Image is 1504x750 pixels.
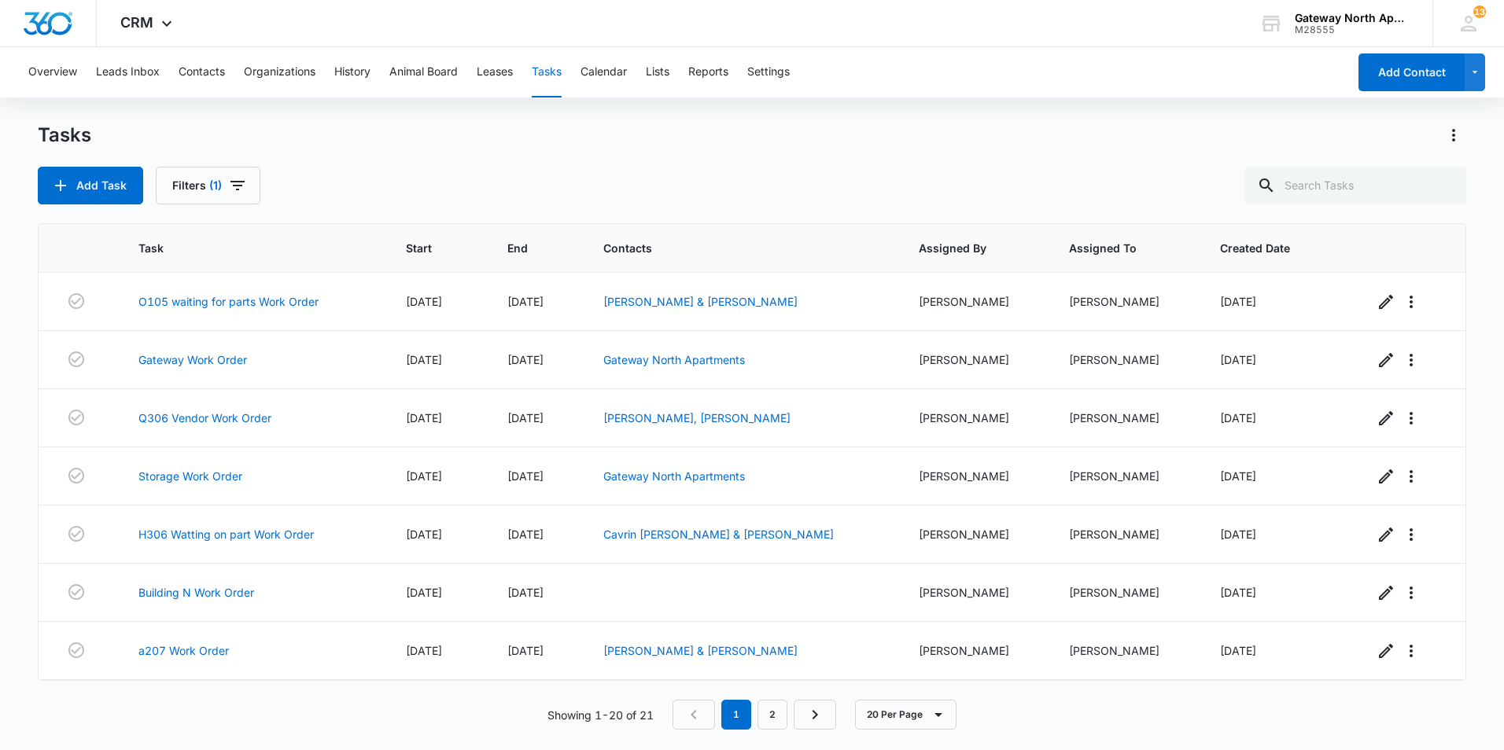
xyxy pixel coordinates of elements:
a: O105 waiting for parts Work Order [138,293,319,310]
span: [DATE] [406,586,442,599]
span: Task [138,240,345,256]
div: [PERSON_NAME] [919,293,1032,310]
div: [PERSON_NAME] [1069,584,1182,601]
span: [DATE] [406,469,442,483]
button: Filters(1) [156,167,260,204]
div: [PERSON_NAME] [1069,410,1182,426]
span: [DATE] [507,295,544,308]
span: [DATE] [1220,295,1256,308]
span: [DATE] [406,353,442,366]
span: Assigned By [919,240,1009,256]
span: [DATE] [507,586,544,599]
div: [PERSON_NAME] [1069,642,1182,659]
span: [DATE] [1220,469,1256,483]
span: Contacts [603,240,858,256]
div: account name [1295,12,1410,24]
span: [DATE] [507,528,544,541]
a: [PERSON_NAME] & [PERSON_NAME] [603,295,798,308]
span: (1) [209,180,222,191]
a: [PERSON_NAME], [PERSON_NAME] [603,411,791,425]
span: [DATE] [507,469,544,483]
span: [DATE] [1220,528,1256,541]
span: [DATE] [507,411,544,425]
div: [PERSON_NAME] [1069,293,1182,310]
p: Showing 1-20 of 21 [547,707,654,723]
button: History [334,47,370,97]
div: [PERSON_NAME] [1069,468,1182,484]
div: [PERSON_NAME] [1069,351,1182,368]
a: H306 Watting on part Work Order [138,526,314,542]
div: [PERSON_NAME] [919,410,1032,426]
button: Organizations [244,47,315,97]
span: Created Date [1220,240,1313,256]
span: [DATE] [507,644,544,657]
button: Lists [646,47,669,97]
a: [PERSON_NAME] & [PERSON_NAME] [603,644,798,657]
a: Gateway North Apartments [603,353,745,366]
span: [DATE] [1220,411,1256,425]
button: Leases [477,47,513,97]
button: Tasks [532,47,562,97]
span: [DATE] [406,411,442,425]
span: [DATE] [507,353,544,366]
span: [DATE] [1220,353,1256,366]
span: [DATE] [406,528,442,541]
button: Reports [688,47,728,97]
a: Next Page [794,700,836,730]
span: End [507,240,542,256]
div: notifications count [1473,6,1486,18]
input: Search Tasks [1244,167,1466,204]
button: Overview [28,47,77,97]
span: 13 [1473,6,1486,18]
div: account id [1295,24,1410,35]
button: Contacts [179,47,225,97]
button: 20 Per Page [855,700,957,730]
span: Assigned To [1069,240,1159,256]
a: Storage Work Order [138,468,242,484]
div: [PERSON_NAME] [919,526,1032,542]
a: Q306 Vendor Work Order [138,410,271,426]
div: [PERSON_NAME] [919,351,1032,368]
button: Calendar [581,47,627,97]
nav: Pagination [673,700,836,730]
div: [PERSON_NAME] [1069,526,1182,542]
a: Building N Work Order [138,584,254,601]
a: a207 Work Order [138,642,229,659]
span: [DATE] [1220,644,1256,657]
div: [PERSON_NAME] [919,642,1032,659]
button: Settings [747,47,790,97]
span: CRM [120,14,153,31]
h1: Tasks [38,123,91,147]
a: Page 2 [758,700,787,730]
button: Animal Board [389,47,458,97]
span: Start [406,240,447,256]
a: Gateway North Apartments [603,469,745,483]
button: Add Contact [1358,53,1465,91]
span: [DATE] [406,644,442,657]
span: [DATE] [406,295,442,308]
div: [PERSON_NAME] [919,468,1032,484]
em: 1 [721,700,751,730]
div: [PERSON_NAME] [919,584,1032,601]
button: Add Task [38,167,143,204]
span: [DATE] [1220,586,1256,599]
button: Leads Inbox [96,47,160,97]
a: Cavrin [PERSON_NAME] & [PERSON_NAME] [603,528,834,541]
a: Gateway Work Order [138,351,247,368]
button: Actions [1441,123,1466,148]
